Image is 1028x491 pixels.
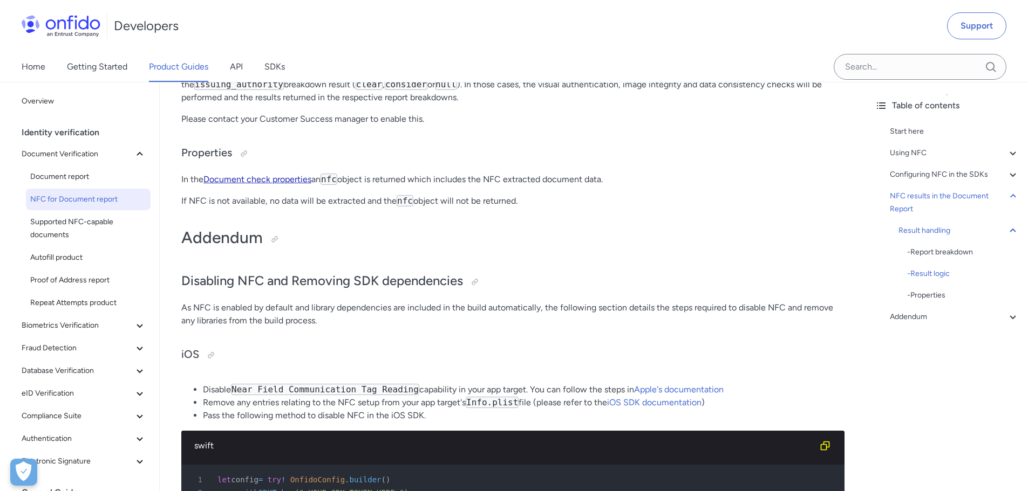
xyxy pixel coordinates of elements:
span: eID Verification [22,387,133,400]
div: Cookie Preferences [10,459,37,486]
code: consider [385,79,427,90]
button: Fraud Detection [17,337,151,359]
button: Authentication [17,428,151,449]
button: Copy code snippet button [814,435,836,457]
span: Document report [30,170,146,183]
h3: iOS [181,347,845,364]
span: Supported NFC-capable documents [30,216,146,241]
button: Database Verification [17,360,151,382]
p: Please contact your Customer Success manager to enable this. [181,113,845,126]
a: Apple's documentation [634,384,724,395]
h2: Disabling NFC and Removing SDK dependencies [181,272,845,291]
a: Support [947,12,1006,39]
span: Autofill product [30,251,146,264]
li: Disable capability in your app target. You can follow the steps in [203,383,845,396]
li: Pass the following method to disable NFC in the iOS SDK. [203,409,845,422]
a: Using NFC [890,147,1019,160]
button: Biometrics Verification [17,315,151,336]
a: Proof of Address report [26,269,151,291]
div: Table of contents [875,99,1019,112]
a: -Report breakdown [907,246,1019,259]
a: Document report [26,166,151,188]
a: Document check properties [203,174,311,184]
span: 1 [186,473,210,486]
span: ! [281,475,285,484]
h3: Properties [181,145,845,162]
span: ) [386,475,390,484]
button: eID Verification [17,383,151,404]
code: issuing_authority [194,79,284,90]
button: Electronic Signature [17,451,151,472]
p: In the an object is returned which includes the NFC extracted document data. [181,173,845,186]
a: Start here [890,125,1019,138]
button: Document Verification [17,143,151,165]
li: Remove any entries relating to the NFC setup from your app target's file (please refer to the ) [203,396,845,409]
span: builder [350,475,382,484]
a: NFC for Document report [26,189,151,210]
a: -Result logic [907,267,1019,280]
span: Overview [22,95,146,108]
code: nfc [397,195,413,206]
span: ( [382,475,386,484]
code: null [435,79,457,90]
div: Identity verification [22,122,155,143]
span: Proof of Address report [30,274,146,287]
span: Biometrics Verification [22,319,133,332]
span: Authentication [22,432,133,445]
div: - Properties [907,289,1019,302]
a: Home [22,52,45,82]
a: Getting Started [67,52,127,82]
code: Info.plist [466,397,519,408]
h1: Developers [114,17,179,34]
div: - Report breakdown [907,246,1019,259]
a: -Properties [907,289,1019,302]
span: Database Verification [22,364,133,377]
span: = [258,475,263,484]
span: Compliance Suite [22,410,133,423]
span: let [217,475,231,484]
a: Product Guides [149,52,208,82]
span: Document Verification [22,148,133,161]
button: Open Preferences [10,459,37,486]
span: Electronic Signature [22,455,133,468]
a: Autofill product [26,247,151,268]
a: Result handling [898,224,1019,237]
a: Addendum [890,310,1019,323]
div: swift [194,439,814,452]
img: Onfido Logo [22,15,100,37]
span: . [345,475,349,484]
span: OnfidoConfig [290,475,345,484]
a: API [230,52,243,82]
a: NFC results in the Document Report [890,190,1019,216]
a: Overview [17,91,151,112]
p: In addition to the NFC verification described in this document, you can configure your account to... [181,65,845,104]
a: SDKs [264,52,285,82]
code: clear [356,79,383,90]
a: Repeat Attempts product [26,292,151,314]
code: Near Field Communication Tag Reading [231,384,419,395]
p: As NFC is enabled by default and library dependencies are included in the build automatically, th... [181,301,845,327]
span: Repeat Attempts product [30,296,146,309]
button: Compliance Suite [17,405,151,427]
div: - Result logic [907,267,1019,280]
span: try [268,475,281,484]
span: NFC for Document report [30,193,146,206]
span: Fraud Detection [22,342,133,355]
code: nfc [321,174,337,185]
p: If NFC is not available, no data will be extracted and the object will not be returned. [181,195,845,208]
input: Onfido search input field [834,54,1006,80]
h1: Addendum [181,227,845,248]
a: iOS SDK documentation [607,397,702,407]
span: config [231,475,258,484]
a: Supported NFC-capable documents [26,211,151,246]
a: Configuring NFC in the SDKs [890,168,1019,181]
